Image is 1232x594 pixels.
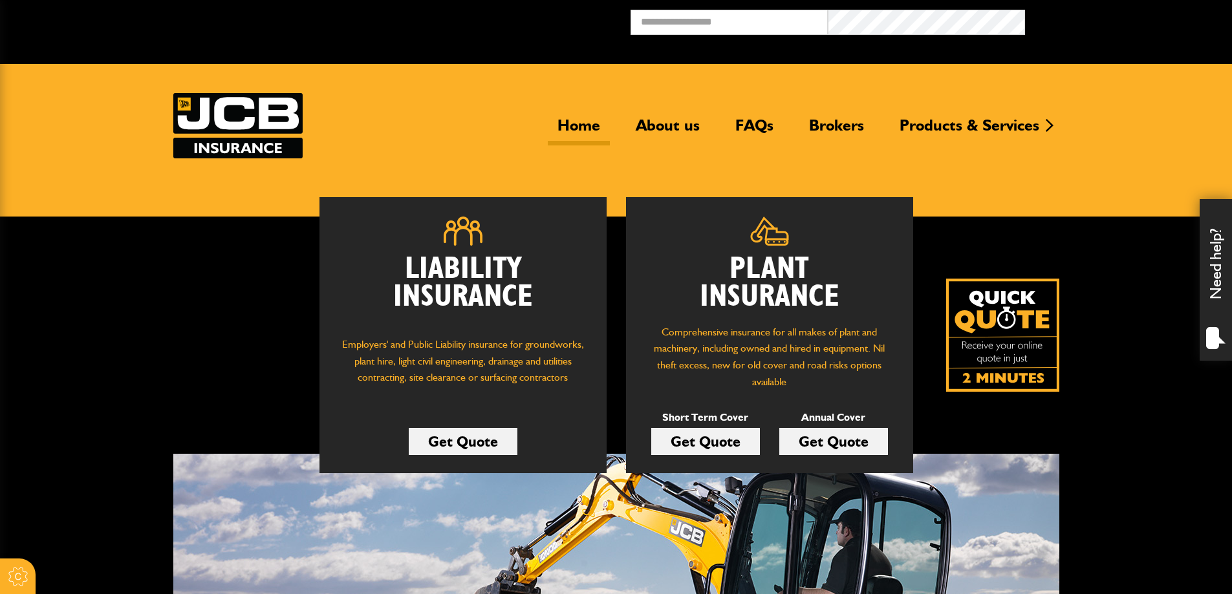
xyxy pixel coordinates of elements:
a: FAQs [726,116,783,145]
a: Get Quote [779,428,888,455]
p: Comprehensive insurance for all makes of plant and machinery, including owned and hired in equipm... [645,324,894,390]
p: Employers' and Public Liability insurance for groundworks, plant hire, light civil engineering, d... [339,336,587,398]
a: About us [626,116,709,145]
a: Home [548,116,610,145]
h2: Liability Insurance [339,255,587,324]
img: JCB Insurance Services logo [173,93,303,158]
h2: Plant Insurance [645,255,894,311]
p: Short Term Cover [651,409,760,426]
a: Products & Services [890,116,1049,145]
a: Get Quote [651,428,760,455]
a: Get Quote [409,428,517,455]
a: Get your insurance quote isn just 2-minutes [946,279,1059,392]
div: Need help? [1200,199,1232,361]
button: Broker Login [1025,10,1222,30]
a: Brokers [799,116,874,145]
a: JCB Insurance Services [173,93,303,158]
p: Annual Cover [779,409,888,426]
img: Quick Quote [946,279,1059,392]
